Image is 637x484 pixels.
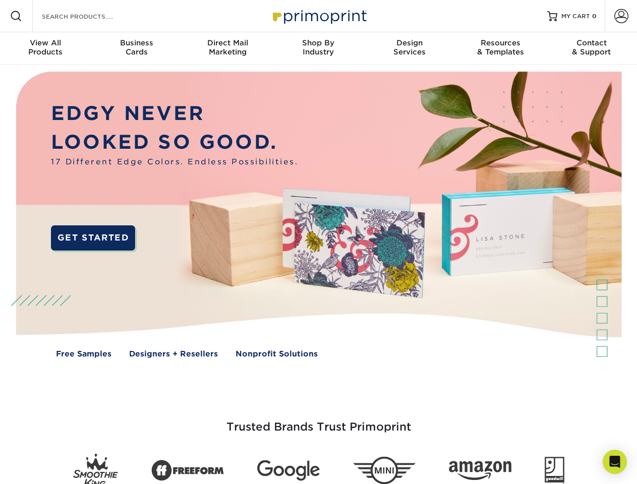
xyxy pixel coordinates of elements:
a: Free Samples [56,348,111,360]
p: LOOKED SO GOOD. [51,128,298,157]
input: SEARCH PRODUCTS..... [41,10,139,22]
span: Business [91,38,182,47]
div: & Support [546,38,637,56]
span: Resources [455,38,546,47]
span: Shop By [273,38,364,47]
h3: Trusted Brands Trust Primoprint [24,396,614,446]
span: Direct Mail [182,38,273,47]
a: GET STARTED [51,225,135,251]
a: Nonprofit Solutions [236,348,318,360]
div: Marketing [182,38,273,56]
p: EDGY NEVER [51,99,298,128]
a: Shop ByIndustry [273,32,364,65]
img: Primoprint [268,5,369,27]
span: Design [364,38,455,47]
img: Amazon [449,461,511,480]
span: 17 Different Edge Colors. Endless Possibilities. [51,156,298,168]
div: Cards [91,38,182,56]
span: 0 [592,13,597,20]
span: MY CART [561,12,590,21]
div: & Templates [455,38,546,56]
div: Open Intercom Messenger [603,450,627,474]
div: Industry [273,38,364,56]
a: Contact& Support [546,32,637,65]
a: Direct MailMarketing [182,32,273,65]
a: DesignServices [364,32,455,65]
iframe: Google Customer Reviews [3,453,86,480]
a: Resources& Templates [455,32,546,65]
div: Services [364,38,455,56]
a: BusinessCards [91,32,182,65]
a: Designers + Resellers [129,348,218,360]
img: Goodwill [545,457,564,484]
img: Google [257,460,320,481]
span: Contact [546,38,637,47]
